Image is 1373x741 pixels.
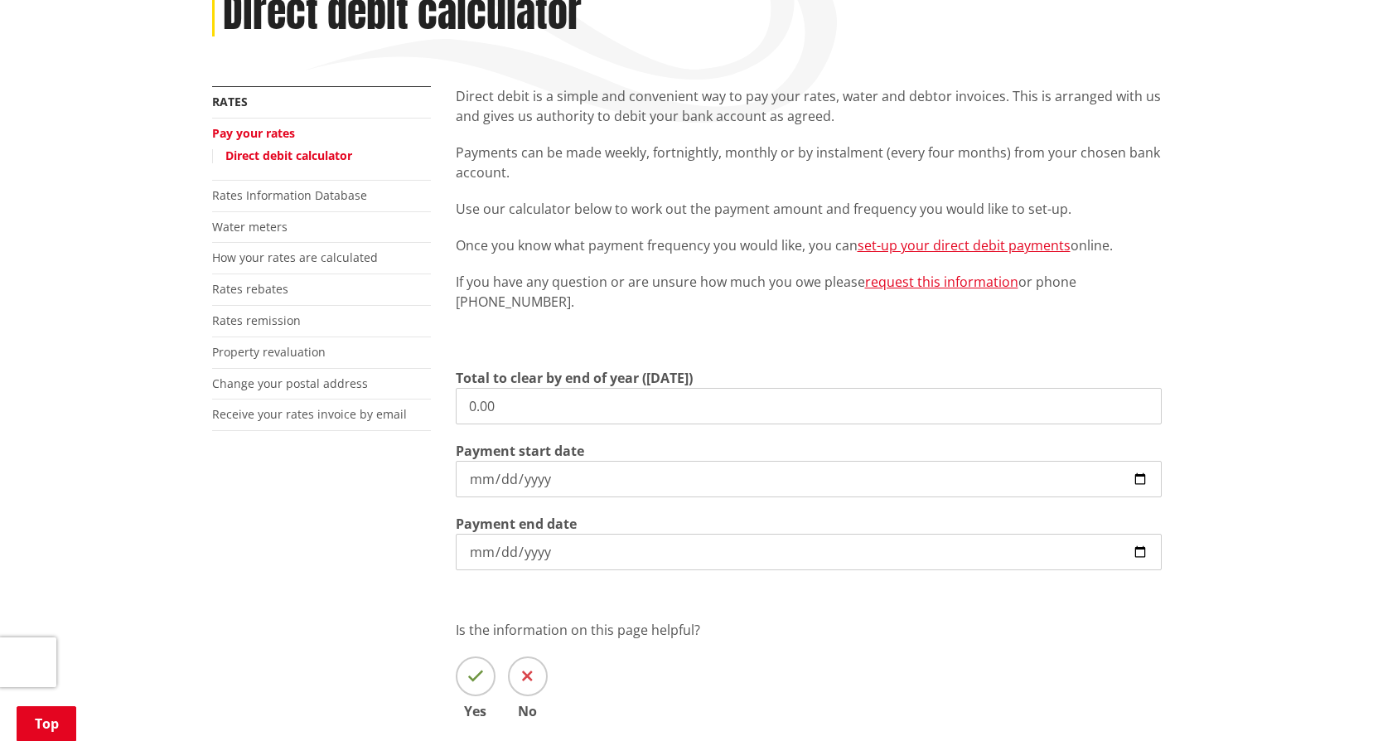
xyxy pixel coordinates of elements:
label: Payment end date [456,514,577,534]
p: Is the information on this page helpful? [456,620,1162,640]
span: Yes [456,705,496,718]
span: No [508,705,548,718]
a: Rates [212,94,248,109]
a: Receive your rates invoice by email [212,406,407,422]
a: Property revaluation [212,344,326,360]
p: Use our calculator below to work out the payment amount and frequency you would like to set-up. [456,199,1162,219]
p: Direct debit is a simple and convenient way to pay your rates, water and debtor invoices. This is... [456,86,1162,126]
a: Rates remission [212,312,301,328]
a: Change your postal address [212,375,368,391]
a: Water meters [212,219,288,235]
a: Top [17,706,76,741]
label: Payment start date [456,441,584,461]
iframe: Messenger Launcher [1297,671,1356,731]
a: request this information [865,273,1018,291]
a: Rates Information Database [212,187,367,203]
p: If you have any question or are unsure how much you owe please or phone [PHONE_NUMBER]. [456,272,1162,312]
a: set-up your direct debit payments [858,236,1071,254]
a: Pay your rates [212,125,295,141]
p: Payments can be made weekly, fortnightly, monthly or by instalment (every four months) from your ... [456,143,1162,182]
p: Once you know what payment frequency you would like, you can online. [456,235,1162,255]
a: Direct debit calculator [225,148,352,163]
a: How your rates are calculated [212,249,378,265]
label: Total to clear by end of year ([DATE]) [456,368,693,388]
a: Rates rebates [212,281,288,297]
